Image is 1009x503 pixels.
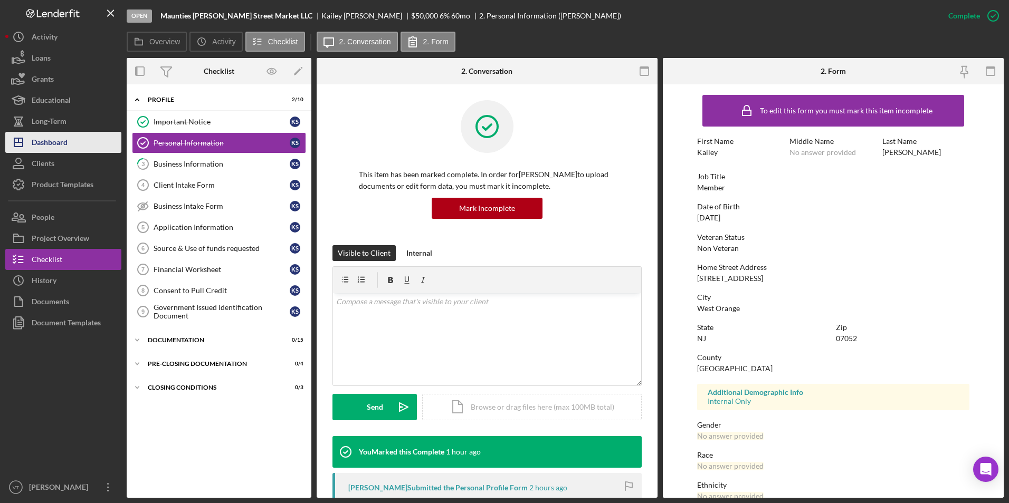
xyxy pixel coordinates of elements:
[290,306,300,317] div: K S
[5,111,121,132] button: Long-Term
[697,334,706,343] div: NJ
[148,337,277,343] div: Documentation
[5,249,121,270] button: Checklist
[440,12,450,20] div: 6 %
[5,270,121,291] a: History
[284,337,303,343] div: 0 / 15
[132,217,306,238] a: 5Application InformationKS
[359,169,615,192] p: This item has been marked complete. In order for [PERSON_NAME] to upload documents or edit form d...
[479,12,621,20] div: 2. Personal Information ([PERSON_NAME])
[697,244,739,253] div: Non Veteran
[189,32,242,52] button: Activity
[154,265,290,274] div: Financial Worksheet
[697,233,970,241] div: Veteran Status
[411,11,438,20] span: $50,000
[32,174,93,198] div: Product Templates
[5,90,121,111] a: Educational
[697,323,831,332] div: State
[148,96,277,103] div: Profile
[789,148,856,157] div: No answer provided
[290,201,300,211] div: K S
[284,384,303,391] div: 0 / 3
[160,12,312,20] b: Maunties [PERSON_NAME] Street Market LLC
[5,228,121,249] button: Project Overview
[789,137,877,146] div: Middle Name
[32,111,66,134] div: Long-Term
[32,249,62,273] div: Checklist
[154,160,290,168] div: Business Information
[268,37,298,46] label: Checklist
[973,457,998,482] div: Open Intercom Messenger
[5,153,121,174] a: Clients
[212,37,235,46] label: Activity
[148,361,277,367] div: Pre-Closing Documentation
[32,69,54,92] div: Grants
[5,47,121,69] a: Loans
[32,132,68,156] div: Dashboard
[401,32,455,52] button: 2. Form
[948,5,980,26] div: Complete
[132,111,306,132] a: Important NoticeKS
[32,270,56,294] div: History
[5,174,121,195] button: Product Templates
[141,245,145,252] tspan: 6
[32,291,69,315] div: Documents
[127,32,187,52] button: Overview
[529,483,567,492] time: 2025-10-09 13:03
[760,107,932,115] div: To edit this form you must mark this item incomplete
[697,432,764,440] div: No answer provided
[32,90,71,113] div: Educational
[5,207,121,228] a: People
[154,181,290,189] div: Client Intake Form
[332,394,417,420] button: Send
[367,394,383,420] div: Send
[697,214,720,222] div: [DATE]
[141,266,145,273] tspan: 7
[5,291,121,312] a: Documents
[284,361,303,367] div: 0 / 4
[697,274,763,283] div: [STREET_ADDRESS]
[423,37,449,46] label: 2. Form
[338,245,391,261] div: Visible to Client
[290,222,300,233] div: K S
[321,12,411,20] div: Kailey [PERSON_NAME]
[141,308,145,315] tspan: 9
[821,67,846,75] div: 2. Form
[154,303,290,320] div: Government Issued Identification Document
[836,334,857,343] div: 07052
[451,12,470,20] div: 60 mo
[132,196,306,217] a: Business Intake FormKS
[26,477,95,500] div: [PERSON_NAME]
[401,245,437,261] button: Internal
[5,312,121,333] button: Document Templates
[938,5,1004,26] button: Complete
[697,451,970,459] div: Race
[432,198,542,219] button: Mark Incomplete
[5,26,121,47] button: Activity
[882,137,970,146] div: Last Name
[406,245,432,261] div: Internal
[32,47,51,71] div: Loans
[127,9,152,23] div: Open
[697,492,764,500] div: No answer provided
[132,259,306,280] a: 7Financial WorksheetKS
[154,118,290,126] div: Important Notice
[317,32,398,52] button: 2. Conversation
[697,421,970,429] div: Gender
[132,280,306,301] a: 8Consent to Pull CreditKS
[5,132,121,153] button: Dashboard
[339,37,391,46] label: 2. Conversation
[836,323,969,332] div: Zip
[32,312,101,336] div: Document Templates
[149,37,180,46] label: Overview
[141,160,145,167] tspan: 3
[132,153,306,175] a: 3Business InformationKS
[154,244,290,253] div: Source & Use of funds requested
[154,223,290,231] div: Application Information
[284,96,303,103] div: 2 / 10
[154,139,290,147] div: Personal Information
[32,207,54,230] div: People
